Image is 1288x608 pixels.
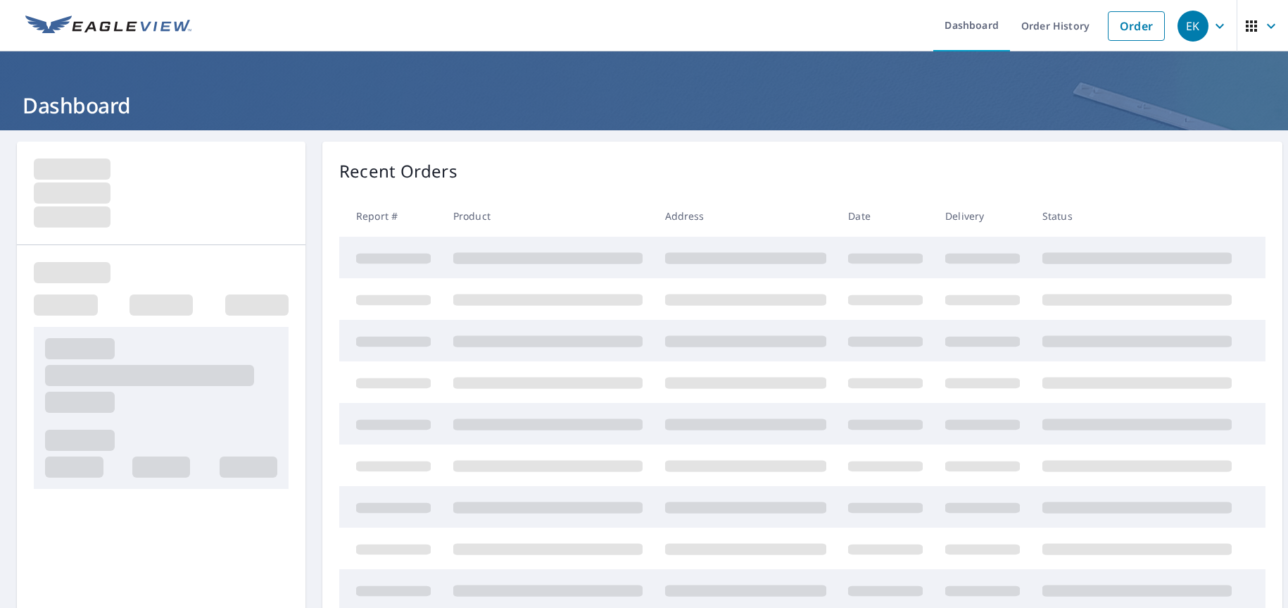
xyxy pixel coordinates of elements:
[442,195,654,237] th: Product
[837,195,934,237] th: Date
[1108,11,1165,41] a: Order
[339,159,457,184] p: Recent Orders
[25,15,191,37] img: EV Logo
[17,91,1271,120] h1: Dashboard
[1177,11,1208,42] div: EK
[934,195,1031,237] th: Delivery
[1031,195,1243,237] th: Status
[654,195,838,237] th: Address
[339,195,442,237] th: Report #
